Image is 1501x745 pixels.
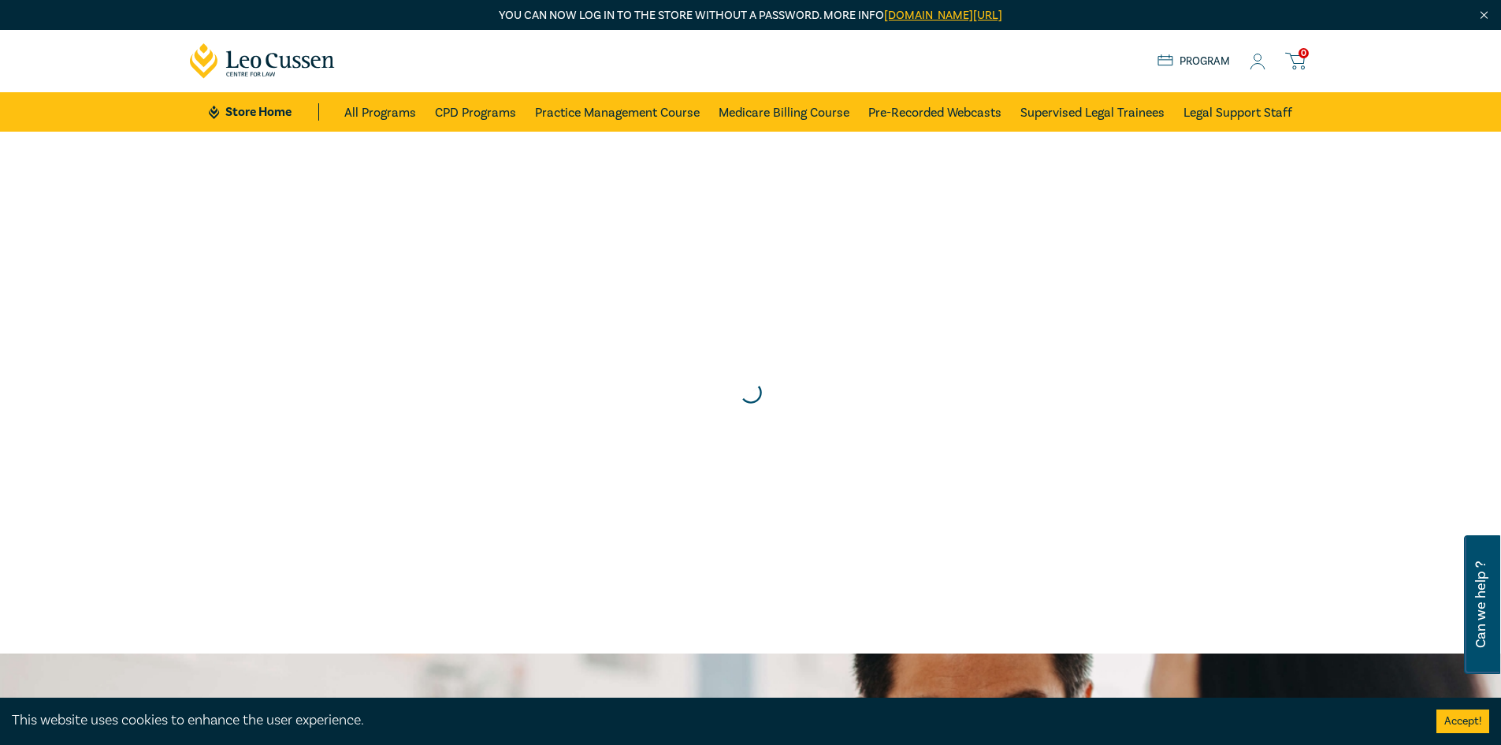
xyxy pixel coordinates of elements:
p: You can now log in to the store without a password. More info [190,7,1312,24]
a: [DOMAIN_NAME][URL] [884,8,1002,23]
a: All Programs [344,92,416,132]
a: Legal Support Staff [1183,92,1292,132]
a: Supervised Legal Trainees [1020,92,1165,132]
a: Program [1157,53,1231,70]
a: Practice Management Course [535,92,700,132]
img: Close [1477,9,1491,22]
a: Pre-Recorded Webcasts [868,92,1001,132]
div: This website uses cookies to enhance the user experience. [12,710,1413,731]
span: 0 [1299,48,1309,58]
button: Accept cookies [1436,710,1489,733]
a: CPD Programs [435,92,516,132]
a: Store Home [209,103,318,121]
a: Medicare Billing Course [719,92,849,132]
span: Can we help ? [1473,545,1488,665]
